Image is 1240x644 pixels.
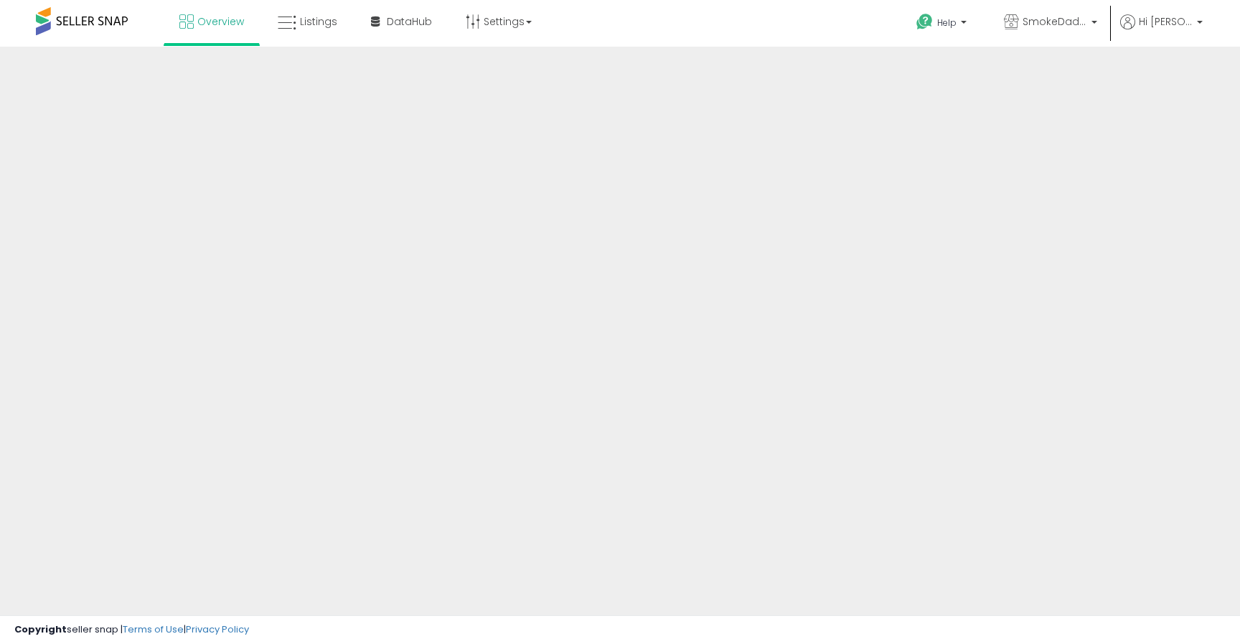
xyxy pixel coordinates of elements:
a: Help [905,2,981,47]
span: Help [937,17,957,29]
span: DataHub [387,14,432,29]
span: Listings [300,14,337,29]
span: Hi [PERSON_NAME] [1139,14,1193,29]
i: Get Help [916,13,934,31]
strong: Copyright [14,622,67,636]
a: Privacy Policy [186,622,249,636]
div: seller snap | | [14,623,249,637]
span: SmokeDaddy LLC [1023,14,1087,29]
span: Overview [197,14,244,29]
a: Hi [PERSON_NAME] [1120,14,1203,47]
a: Terms of Use [123,622,184,636]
